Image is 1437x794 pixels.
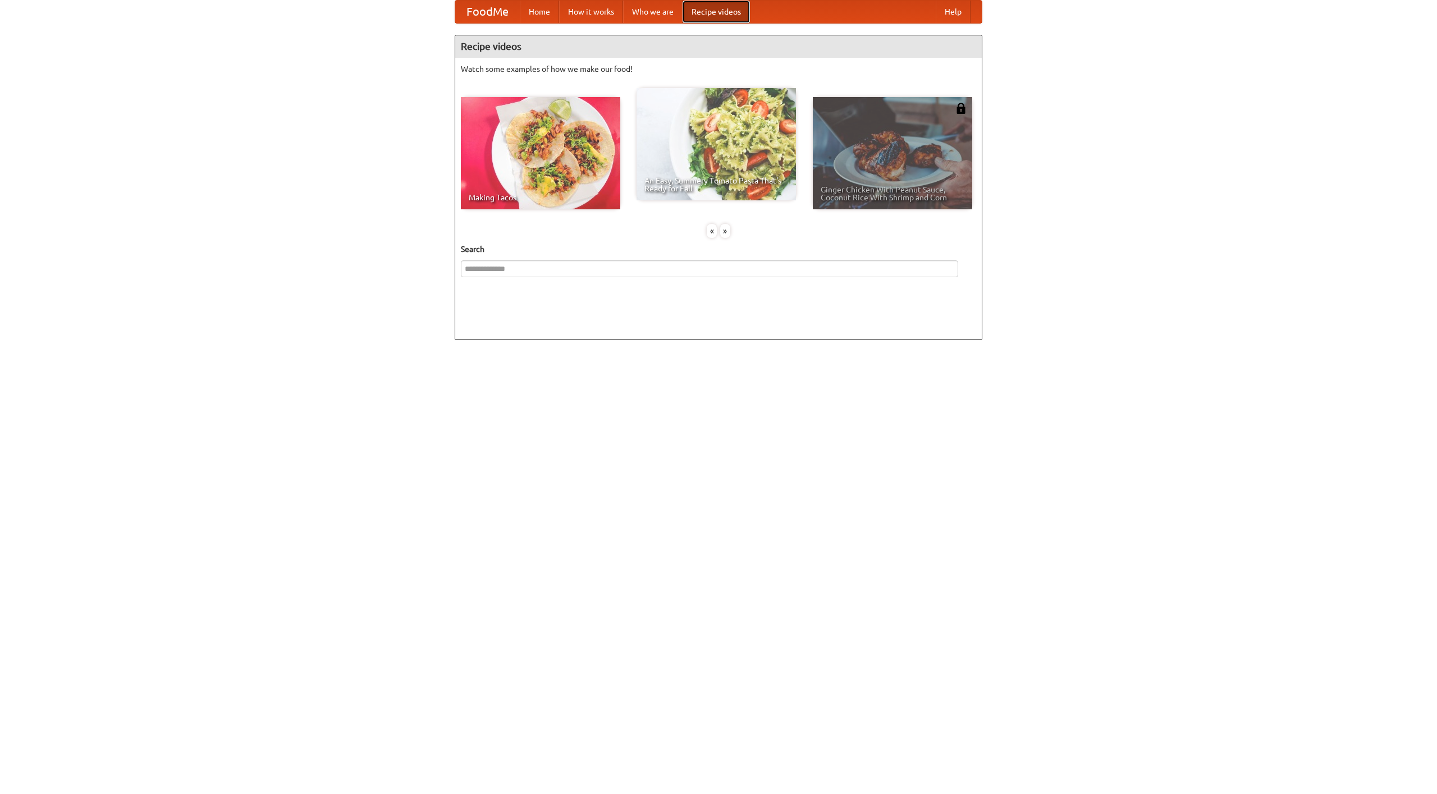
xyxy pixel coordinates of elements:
div: » [720,224,730,238]
a: Who we are [623,1,683,23]
p: Watch some examples of how we make our food! [461,63,976,75]
h5: Search [461,244,976,255]
a: An Easy, Summery Tomato Pasta That's Ready for Fall [637,88,796,200]
a: Help [936,1,971,23]
a: Recipe videos [683,1,750,23]
div: « [707,224,717,238]
a: FoodMe [455,1,520,23]
a: Home [520,1,559,23]
img: 483408.png [955,103,967,114]
span: An Easy, Summery Tomato Pasta That's Ready for Fall [644,177,788,192]
a: Making Tacos [461,97,620,209]
span: Making Tacos [469,194,612,201]
h4: Recipe videos [455,35,982,58]
a: How it works [559,1,623,23]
